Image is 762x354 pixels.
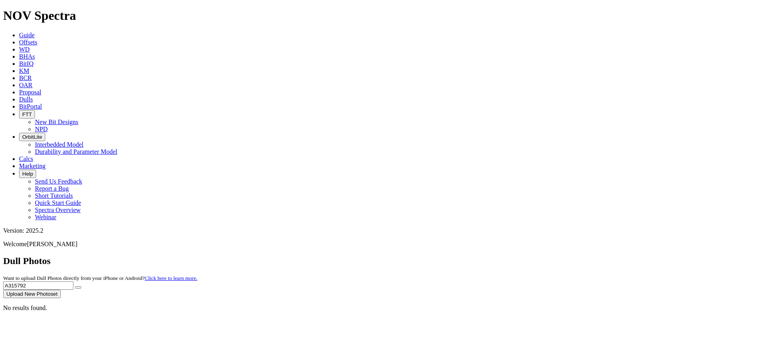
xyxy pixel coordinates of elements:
[35,199,81,206] a: Quick Start Guide
[19,82,33,88] a: OAR
[19,133,45,141] button: OrbitLite
[19,163,46,169] a: Marketing
[35,185,69,192] a: Report a Bug
[3,8,759,23] h1: NOV Spectra
[22,171,33,177] span: Help
[19,46,30,53] a: WD
[35,148,117,155] a: Durability and Parameter Model
[3,241,759,248] p: Welcome
[3,227,759,234] div: Version: 2025.2
[19,53,35,60] a: BHAs
[19,39,37,46] a: Offsets
[3,256,759,266] h2: Dull Photos
[19,103,42,110] a: BitPortal
[22,111,32,117] span: FTT
[3,275,197,281] small: Want to upload Dull Photos directly from your iPhone or Android?
[35,141,83,148] a: Interbedded Model
[19,155,33,162] a: Calcs
[27,241,77,247] span: [PERSON_NAME]
[35,126,48,132] a: NPD
[22,134,42,140] span: OrbitLite
[19,170,36,178] button: Help
[35,178,82,185] a: Send Us Feedback
[19,96,33,103] a: Dulls
[19,67,29,74] a: KM
[35,214,56,220] a: Webinar
[19,32,35,38] a: Guide
[19,89,41,96] a: Proposal
[35,192,73,199] a: Short Tutorials
[19,60,33,67] a: BitIQ
[35,119,78,125] a: New Bit Designs
[19,110,35,119] button: FTT
[145,275,198,281] a: Click here to learn more.
[19,75,32,81] a: BCR
[3,304,759,312] p: No results found.
[35,207,81,213] a: Spectra Overview
[3,281,73,290] input: Search Serial Number
[3,290,61,298] button: Upload New Photoset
